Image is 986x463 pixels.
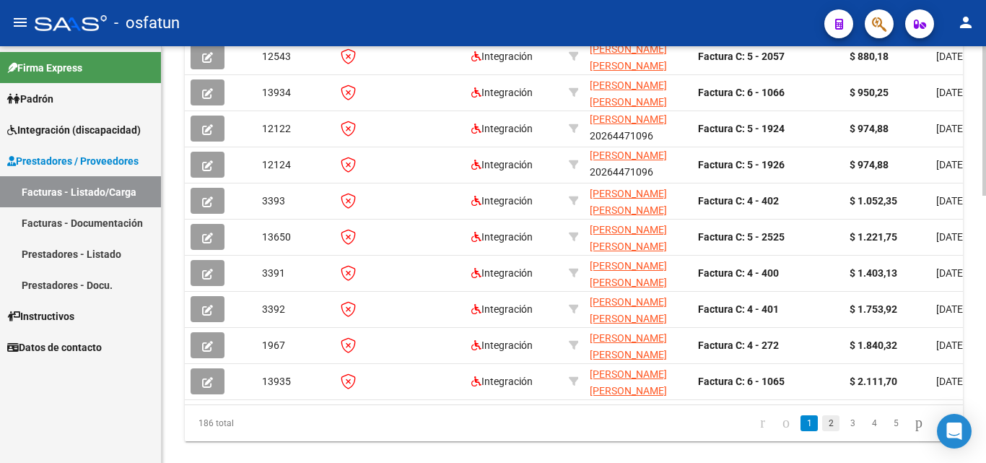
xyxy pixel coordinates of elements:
mat-icon: menu [12,14,29,31]
div: 186 total [185,405,338,441]
span: 1967 [262,339,285,351]
li: page 5 [885,411,907,436]
a: 1 [800,415,818,431]
div: 20264471096 [590,186,686,216]
span: [DATE] [936,195,966,207]
span: [PERSON_NAME] [PERSON_NAME] [590,224,667,252]
span: Firma Express [7,60,82,76]
span: Integración (discapacidad) [7,122,141,138]
span: Integración [471,267,533,279]
span: [DATE] [936,231,966,243]
div: 20264471096 [590,330,686,360]
span: 12543 [262,51,291,62]
span: [DATE] [936,267,966,279]
strong: $ 974,88 [850,123,889,134]
span: 3391 [262,267,285,279]
span: Integración [471,123,533,134]
strong: Factura C: 5 - 2525 [698,231,785,243]
a: 3 [844,415,861,431]
span: [PERSON_NAME] [PERSON_NAME] [590,296,667,324]
span: [PERSON_NAME] [PERSON_NAME] [590,368,667,397]
span: 13935 [262,376,291,387]
li: page 1 [798,411,820,436]
strong: Factura C: 4 - 400 [698,267,779,279]
div: 20264471096 [590,258,686,288]
mat-icon: person [957,14,974,31]
span: 3392 [262,303,285,315]
strong: Factura C: 4 - 401 [698,303,779,315]
span: 13934 [262,87,291,98]
span: 12124 [262,159,291,170]
span: Integración [471,51,533,62]
span: 12122 [262,123,291,134]
strong: $ 974,88 [850,159,889,170]
div: 20264471096 [590,150,686,180]
strong: $ 1.052,35 [850,195,897,207]
span: [PERSON_NAME] [PERSON_NAME] [590,79,667,108]
strong: $ 2.111,70 [850,376,897,387]
a: go to first page [754,415,772,431]
strong: $ 1.403,13 [850,267,897,279]
li: page 3 [842,411,863,436]
span: Integración [471,195,533,207]
span: Datos de contacto [7,339,102,355]
span: [PERSON_NAME] [PERSON_NAME] [590,188,667,216]
strong: $ 950,25 [850,87,889,98]
strong: $ 880,18 [850,51,889,62]
strong: $ 1.840,32 [850,339,897,351]
span: [DATE] [936,51,966,62]
span: Integración [471,339,533,351]
span: - osfatun [114,7,180,39]
span: [DATE] [936,87,966,98]
span: Padrón [7,91,53,107]
strong: Factura C: 6 - 1065 [698,376,785,387]
div: 20264471096 [590,77,686,108]
strong: Factura C: 5 - 1926 [698,159,785,170]
span: Instructivos [7,308,74,324]
a: 4 [865,415,883,431]
span: Integración [471,87,533,98]
span: Integración [471,376,533,387]
div: 20264471096 [590,113,686,144]
a: go to next page [909,415,929,431]
a: go to previous page [776,415,796,431]
a: 2 [822,415,839,431]
strong: Factura C: 4 - 402 [698,195,779,207]
span: [DATE] [936,123,966,134]
span: [PERSON_NAME] [PERSON_NAME] [590,332,667,360]
span: 3393 [262,195,285,207]
span: 13650 [262,231,291,243]
strong: Factura C: 6 - 1066 [698,87,785,98]
strong: $ 1.221,75 [850,231,897,243]
span: [PERSON_NAME] [PERSON_NAME] [590,260,667,288]
span: [DATE] [936,339,966,351]
strong: Factura C: 5 - 2057 [698,51,785,62]
div: Open Intercom Messenger [937,414,972,449]
span: [DATE] [936,376,966,387]
span: [DATE] [936,159,966,170]
div: 20264471096 [590,222,686,252]
span: Integración [471,159,533,170]
a: 5 [887,415,904,431]
li: page 2 [820,411,842,436]
span: [DATE] [936,303,966,315]
div: 20264471096 [590,294,686,324]
div: 20264471096 [590,366,686,397]
span: Prestadores / Proveedores [7,153,139,169]
span: Integración [471,231,533,243]
strong: $ 1.753,92 [850,303,897,315]
span: Integración [471,303,533,315]
div: 20264471096 [590,41,686,72]
a: go to last page [933,415,954,431]
strong: Factura C: 5 - 1924 [698,123,785,134]
strong: Factura C: 4 - 272 [698,339,779,351]
li: page 4 [863,411,885,436]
